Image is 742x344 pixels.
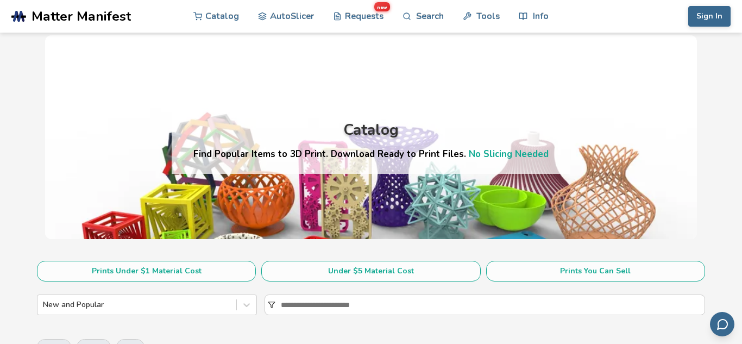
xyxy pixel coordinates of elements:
[32,9,131,24] span: Matter Manifest
[261,261,480,282] button: Under $5 Material Cost
[374,2,390,11] span: new
[486,261,705,282] button: Prints You Can Sell
[710,312,734,336] button: Send feedback via email
[343,122,399,139] div: Catalog
[688,6,731,27] button: Sign In
[193,148,549,160] h4: Find Popular Items to 3D Print. Download Ready to Print Files.
[43,301,45,309] input: New and Popular
[469,148,549,160] a: No Slicing Needed
[37,261,256,282] button: Prints Under $1 Material Cost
